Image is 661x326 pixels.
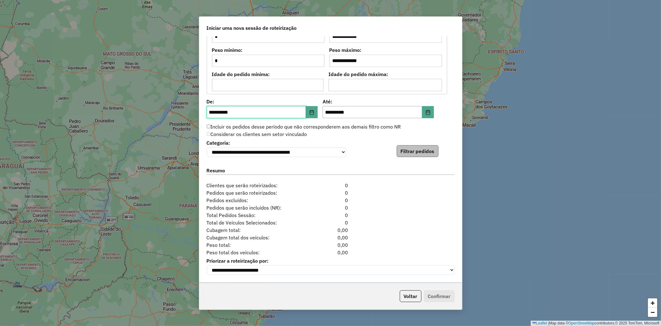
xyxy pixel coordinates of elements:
span: Cubagem total: [203,226,309,234]
label: Idade do pedido mínima: [212,70,324,78]
label: Categoria: [207,139,346,147]
label: Peso mínimo: [212,46,324,54]
a: OpenStreetMap [569,321,595,325]
div: 0 [309,219,352,226]
a: Zoom out [648,308,657,317]
label: Priorizar a roteirização por: [207,257,455,265]
button: Choose Date [422,106,434,119]
span: + [651,299,655,307]
div: 0 [309,211,352,219]
label: Resumo [207,167,455,175]
span: − [651,308,655,316]
label: De: [207,98,318,105]
span: Total de Veículos Selecionados: [203,219,309,226]
div: 0 [309,197,352,204]
input: Incluir os pedidos desse período que não corresponderem aos demais filtro como NR [207,125,211,129]
span: Peso total dos veículos: [203,249,309,256]
div: Map data © contributors,© 2025 TomTom, Microsoft [531,321,661,326]
span: Iniciar uma nova sessão de roteirização [207,24,297,32]
span: Pedidos que serão incluídos (NR): [203,204,309,211]
input: Considerar os clientes sem setor vinculado [207,132,211,136]
label: Incluir os pedidos desse período que não corresponderem aos demais filtro como NR [207,123,401,130]
a: Leaflet [532,321,547,325]
div: 0 [309,189,352,197]
div: 0 [309,182,352,189]
span: Total Pedidos Sessão: [203,211,309,219]
span: Clientes que serão roteirizados: [203,182,309,189]
button: Filtrar pedidos [397,145,438,157]
button: Choose Date [306,106,318,119]
div: 0,00 [309,234,352,241]
span: Peso total: [203,241,309,249]
button: Voltar [400,290,421,302]
label: Peso máximo: [329,46,442,54]
label: Idade do pedido máxima: [328,70,442,78]
span: | [548,321,549,325]
div: 0,00 [309,249,352,256]
div: 0 [309,204,352,211]
a: Zoom in [648,298,657,308]
div: 0,00 [309,241,352,249]
span: Cubagem total dos veículos: [203,234,309,241]
span: Pedidos que serão roteirizados: [203,189,309,197]
label: Considerar os clientes sem setor vinculado [207,130,307,138]
div: 0,00 [309,226,352,234]
span: Pedidos excluídos: [203,197,309,204]
label: Até: [323,98,434,105]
